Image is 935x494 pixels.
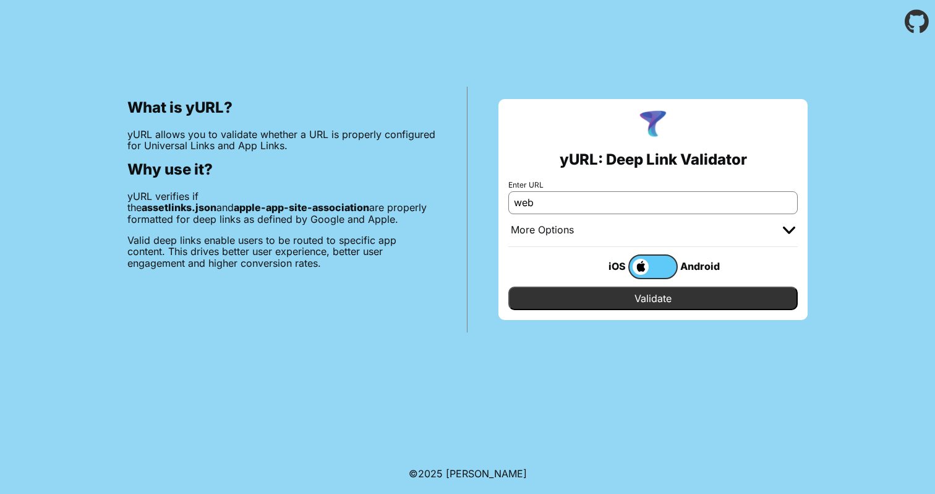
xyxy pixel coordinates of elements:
footer: © [409,453,527,494]
label: Enter URL [508,181,798,189]
p: Valid deep links enable users to be routed to specific app content. This drives better user exper... [127,235,436,269]
h2: What is yURL? [127,99,436,116]
b: assetlinks.json [142,201,216,214]
span: 2025 [418,467,443,480]
div: Android [678,258,727,274]
div: More Options [511,224,574,236]
input: Validate [508,287,798,310]
img: chevron [783,227,795,234]
p: yURL allows you to validate whether a URL is properly configured for Universal Links and App Links. [127,129,436,152]
input: e.g. https://app.chayev.com/xyx [508,191,798,214]
a: Michael Ibragimchayev's Personal Site [446,467,527,480]
p: yURL verifies if the and are properly formatted for deep links as defined by Google and Apple. [127,191,436,225]
div: iOS [579,258,628,274]
b: apple-app-site-association [234,201,369,214]
h2: yURL: Deep Link Validator [560,151,747,168]
h2: Why use it? [127,161,436,178]
img: yURL Logo [637,109,669,141]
